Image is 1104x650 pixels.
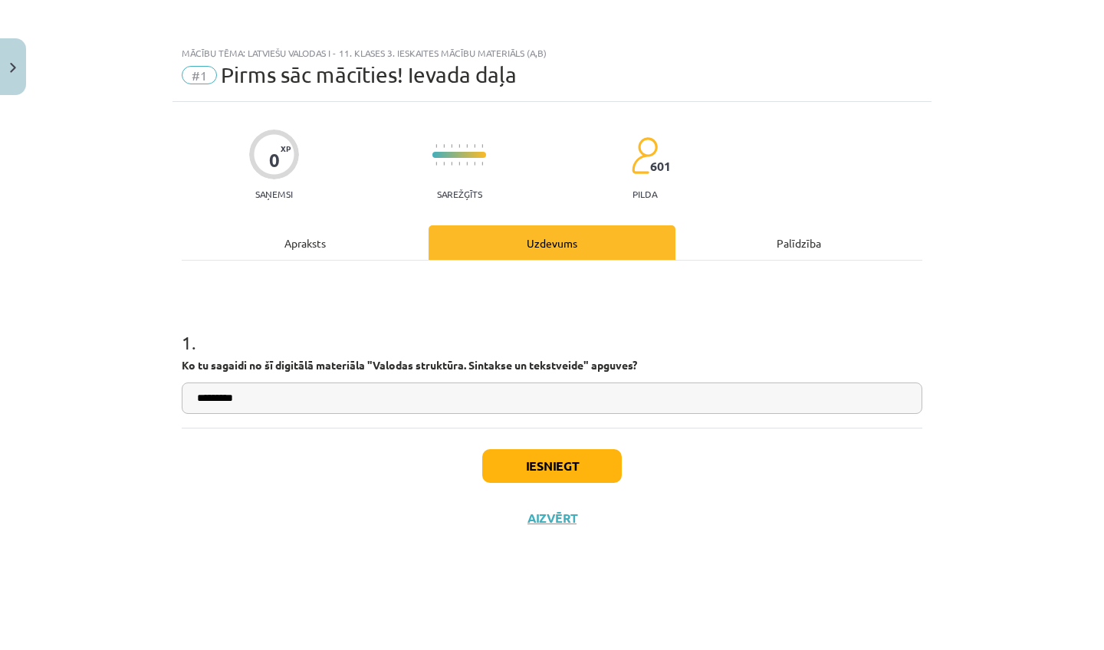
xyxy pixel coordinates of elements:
[451,162,452,166] img: icon-short-line-57e1e144782c952c97e751825c79c345078a6d821885a25fce030b3d8c18986b.svg
[281,144,291,153] span: XP
[269,149,280,171] div: 0
[632,189,657,199] p: pilda
[481,162,483,166] img: icon-short-line-57e1e144782c952c97e751825c79c345078a6d821885a25fce030b3d8c18986b.svg
[650,159,671,173] span: 601
[523,510,581,526] button: Aizvērt
[466,144,468,148] img: icon-short-line-57e1e144782c952c97e751825c79c345078a6d821885a25fce030b3d8c18986b.svg
[631,136,658,175] img: students-c634bb4e5e11cddfef0936a35e636f08e4e9abd3cc4e673bd6f9a4125e45ecb1.svg
[249,189,299,199] p: Saņemsi
[435,144,437,148] img: icon-short-line-57e1e144782c952c97e751825c79c345078a6d821885a25fce030b3d8c18986b.svg
[458,144,460,148] img: icon-short-line-57e1e144782c952c97e751825c79c345078a6d821885a25fce030b3d8c18986b.svg
[435,162,437,166] img: icon-short-line-57e1e144782c952c97e751825c79c345078a6d821885a25fce030b3d8c18986b.svg
[458,162,460,166] img: icon-short-line-57e1e144782c952c97e751825c79c345078a6d821885a25fce030b3d8c18986b.svg
[429,225,675,260] div: Uzdevums
[451,144,452,148] img: icon-short-line-57e1e144782c952c97e751825c79c345078a6d821885a25fce030b3d8c18986b.svg
[474,144,475,148] img: icon-short-line-57e1e144782c952c97e751825c79c345078a6d821885a25fce030b3d8c18986b.svg
[474,162,475,166] img: icon-short-line-57e1e144782c952c97e751825c79c345078a6d821885a25fce030b3d8c18986b.svg
[182,66,217,84] span: #1
[437,189,482,199] p: Sarežģīts
[675,225,922,260] div: Palīdzība
[221,62,517,87] span: Pirms sāc mācīties! Ievada daļa
[466,162,468,166] img: icon-short-line-57e1e144782c952c97e751825c79c345078a6d821885a25fce030b3d8c18986b.svg
[182,358,373,372] strong: Ko tu sagaidi no šī digitālā materiāla "
[182,305,922,353] h1: 1 .
[583,358,637,372] strong: " apguves?
[481,144,483,148] img: icon-short-line-57e1e144782c952c97e751825c79c345078a6d821885a25fce030b3d8c18986b.svg
[443,144,445,148] img: icon-short-line-57e1e144782c952c97e751825c79c345078a6d821885a25fce030b3d8c18986b.svg
[10,63,16,73] img: icon-close-lesson-0947bae3869378f0d4975bcd49f059093ad1ed9edebbc8119c70593378902aed.svg
[182,225,429,260] div: Apraksts
[182,48,922,58] div: Mācību tēma: Latviešu valodas i - 11. klases 3. ieskaites mācību materiāls (a,b)
[443,162,445,166] img: icon-short-line-57e1e144782c952c97e751825c79c345078a6d821885a25fce030b3d8c18986b.svg
[373,358,466,372] b: Valodas struktūra.
[468,358,583,372] b: Sintakse un tekstveide
[482,449,622,483] button: Iesniegt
